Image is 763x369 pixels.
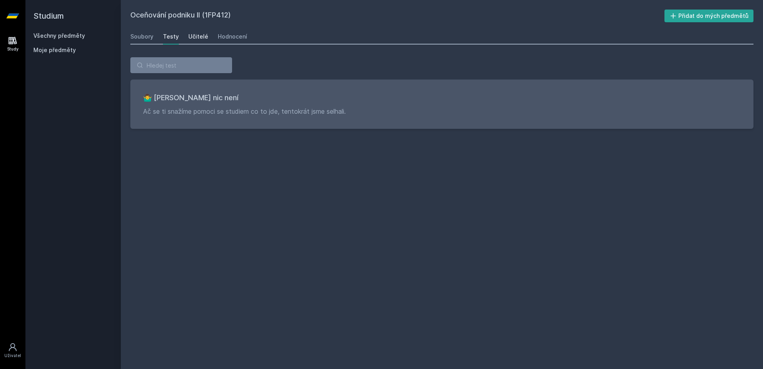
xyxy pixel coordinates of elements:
span: Moje předměty [33,46,76,54]
input: Hledej test [130,57,232,73]
div: Hodnocení [218,33,247,41]
p: Ač se ti snažíme pomoci se studiem co to jde, tentokrát jsme selhali. [143,107,741,116]
a: Testy [163,29,179,45]
div: Study [7,46,19,52]
div: Soubory [130,33,153,41]
a: Všechny předměty [33,32,85,39]
h3: 🤷‍♂️ [PERSON_NAME] nic není [143,92,741,103]
a: Hodnocení [218,29,247,45]
button: Přidat do mých předmětů [664,10,754,22]
h2: Oceňování podniku II (1FP412) [130,10,664,22]
div: Testy [163,33,179,41]
a: Study [2,32,24,56]
a: Soubory [130,29,153,45]
div: Uživatel [4,353,21,359]
div: Učitelé [188,33,208,41]
a: Uživatel [2,338,24,363]
a: Učitelé [188,29,208,45]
